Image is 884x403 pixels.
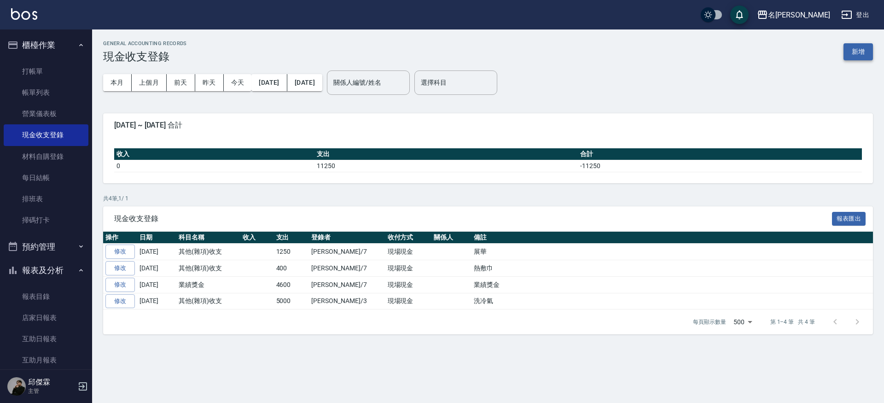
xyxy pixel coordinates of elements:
a: 現金收支登錄 [4,124,88,146]
td: [PERSON_NAME]/7 [309,260,385,277]
a: 每日結帳 [4,167,88,188]
a: 新增 [843,47,873,56]
button: 名[PERSON_NAME] [753,6,834,24]
img: Logo [11,8,37,20]
a: 店家日報表 [4,307,88,328]
td: 展華 [471,244,873,260]
td: 其他(雜項)收支 [176,293,240,310]
a: 打帳單 [4,61,88,82]
img: Person [7,377,26,396]
button: [DATE] [251,74,287,91]
p: 主管 [28,387,75,395]
td: -11250 [578,160,862,172]
td: 11250 [314,160,578,172]
p: 每頁顯示數量 [693,318,726,326]
a: 修改 [105,245,135,259]
th: 操作 [103,232,137,244]
td: 現場現金 [385,260,432,277]
a: 營業儀表板 [4,103,88,124]
td: [DATE] [137,244,176,260]
td: [DATE] [137,276,176,293]
td: 業績獎金 [471,276,873,293]
a: 互助日報表 [4,328,88,350]
button: 上個月 [132,74,167,91]
button: 櫃檯作業 [4,33,88,57]
button: [DATE] [287,74,322,91]
a: 掃碼打卡 [4,210,88,231]
button: 新增 [843,43,873,60]
th: 科目名稱 [176,232,240,244]
td: 洗冷氣 [471,293,873,310]
a: 報表目錄 [4,286,88,307]
p: 第 1–4 筆 共 4 筆 [770,318,815,326]
h5: 邱傑霖 [28,378,75,387]
td: 現場現金 [385,293,432,310]
td: [DATE] [137,293,176,310]
a: 帳單列表 [4,82,88,103]
td: 4600 [274,276,309,293]
h2: GENERAL ACCOUNTING RECORDS [103,41,187,47]
td: 熱敷巾 [471,260,873,277]
button: 預約管理 [4,235,88,259]
td: [PERSON_NAME]/7 [309,276,385,293]
a: 排班表 [4,188,88,210]
td: [PERSON_NAME]/3 [309,293,385,310]
a: 修改 [105,294,135,309]
a: 互助月報表 [4,350,88,371]
td: 其他(雜項)收支 [176,260,240,277]
td: 400 [274,260,309,277]
td: 業績獎金 [176,276,240,293]
th: 日期 [137,232,176,244]
td: 0 [114,160,314,172]
th: 支出 [314,148,578,160]
th: 登錄者 [309,232,385,244]
button: 報表匯出 [832,212,866,226]
th: 收入 [240,232,274,244]
a: 材料自購登錄 [4,146,88,167]
button: 報表及分析 [4,258,88,282]
th: 收付方式 [385,232,432,244]
p: 共 4 筆, 1 / 1 [103,194,873,203]
h3: 現金收支登錄 [103,50,187,63]
td: 現場現金 [385,244,432,260]
td: 其他(雜項)收支 [176,244,240,260]
th: 關係人 [431,232,471,244]
button: 今天 [224,74,252,91]
button: 前天 [167,74,195,91]
th: 合計 [578,148,862,160]
td: 現場現金 [385,276,432,293]
span: 現金收支登錄 [114,214,832,223]
button: save [730,6,749,24]
td: [PERSON_NAME]/7 [309,244,385,260]
div: 500 [730,310,756,334]
th: 支出 [274,232,309,244]
div: 名[PERSON_NAME] [768,9,830,21]
td: 5000 [274,293,309,310]
a: 修改 [105,278,135,292]
td: 1250 [274,244,309,260]
button: 本月 [103,74,132,91]
th: 收入 [114,148,314,160]
th: 備註 [471,232,873,244]
button: 昨天 [195,74,224,91]
button: 登出 [837,6,873,23]
a: 報表匯出 [832,214,866,222]
span: [DATE] ~ [DATE] 合計 [114,121,862,130]
a: 修改 [105,261,135,275]
td: [DATE] [137,260,176,277]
